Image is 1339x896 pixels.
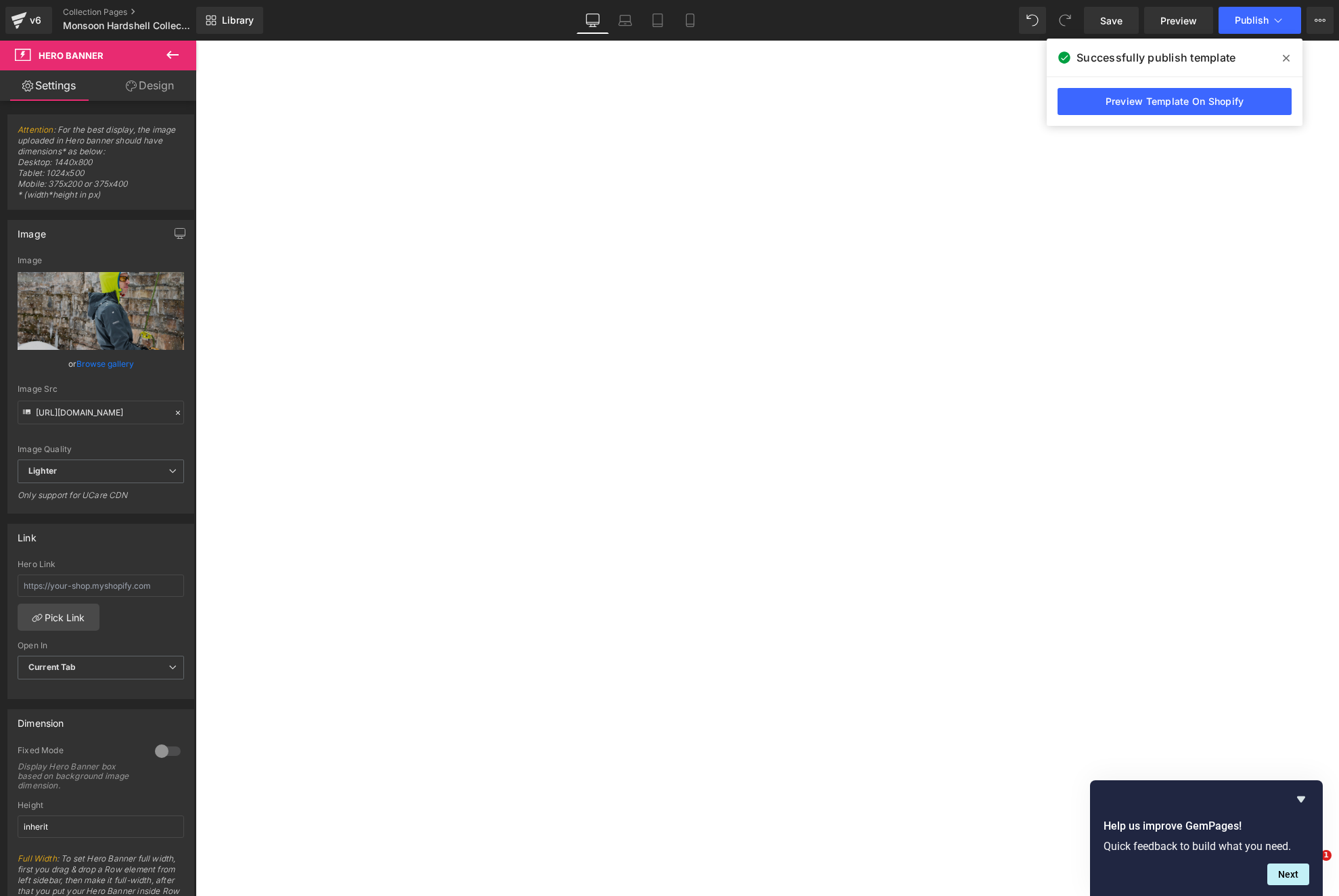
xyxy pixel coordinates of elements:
[18,710,64,729] div: Dimension
[1104,791,1309,885] div: Help us improve GemPages!
[28,662,76,672] b: Current Tab
[28,466,57,476] b: Lighter
[641,7,674,34] a: Tablet
[222,14,254,26] span: Library
[674,7,706,34] a: Mobile
[1058,88,1292,115] a: Preview Template On Shopify
[18,560,184,569] div: Hero Link
[18,575,184,597] input: https://your-shop.myshopify.com
[101,70,199,101] a: Design
[1235,15,1269,26] span: Publish
[1293,791,1309,807] button: Hide survey
[18,801,184,810] div: Height
[63,7,219,18] a: Collection Pages
[63,20,193,31] span: Monsoon Hardshell Collections
[76,352,134,376] a: Browse gallery
[1144,7,1213,34] a: Preview
[18,384,184,394] div: Image Src
[18,853,57,864] a: Full Width
[18,524,37,543] div: Link
[18,125,184,209] span: : For the best display, the image uploaded in Hero banner should have dimensions* as below: Deskt...
[18,445,184,454] div: Image Quality
[196,7,263,34] a: New Library
[1100,14,1122,28] span: Save
[1267,864,1309,885] button: Next question
[1219,7,1301,34] button: Publish
[1307,7,1334,34] button: More
[18,401,184,424] input: Link
[27,12,44,29] div: v6
[18,256,184,265] div: Image
[18,221,46,240] div: Image
[1076,49,1235,66] span: Successfully publish template
[18,604,99,631] a: Pick Link
[1321,850,1332,861] span: 1
[18,815,184,838] input: auto
[18,357,184,371] div: or
[1104,840,1309,853] p: Quick feedback to build what you need.
[18,641,184,650] div: Open In
[18,125,53,135] a: Attention
[1160,14,1197,28] span: Preview
[576,7,609,34] a: Desktop
[18,762,139,790] div: Display Hero Banner box based on background image dimension.
[39,50,104,61] span: Hero Banner
[5,7,52,34] a: v6
[18,490,184,510] div: Only support for UCare CDN
[1019,7,1046,34] button: Undo
[18,745,141,759] div: Fixed Mode
[1104,818,1309,834] h2: Help us improve GemPages!
[1051,7,1079,34] button: Redo
[609,7,641,34] a: Laptop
